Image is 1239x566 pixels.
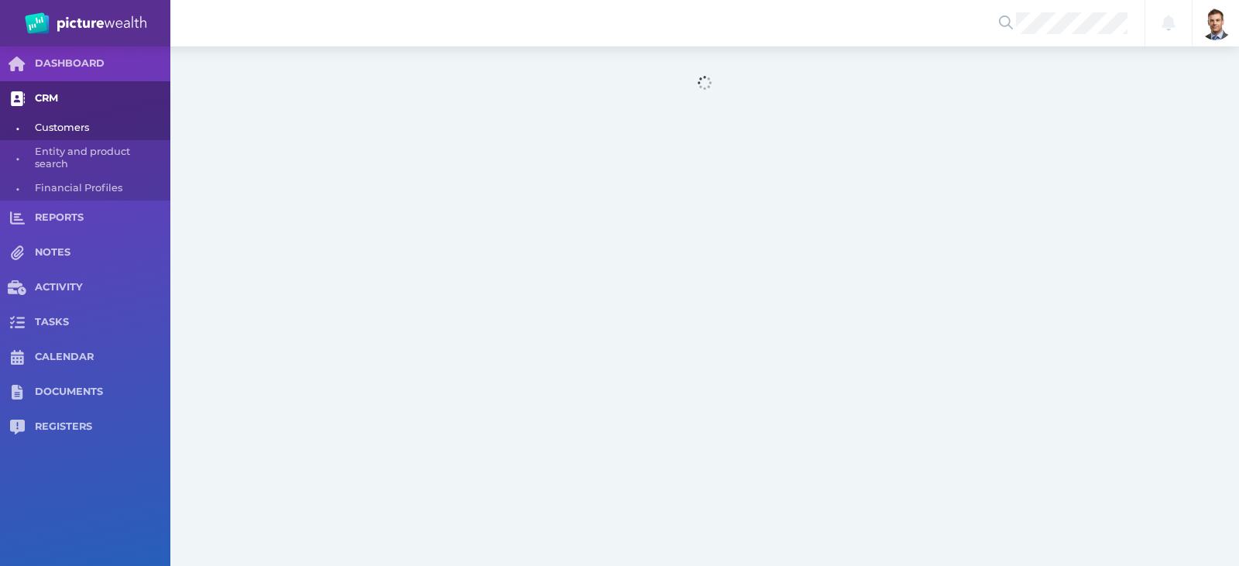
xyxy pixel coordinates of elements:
span: Entity and product search [35,140,165,177]
span: REGISTERS [35,420,170,434]
span: CRM [35,92,170,105]
img: PW [25,12,146,34]
span: CALENDAR [35,351,170,364]
span: DOCUMENTS [35,386,170,399]
span: Financial Profiles [35,177,165,201]
span: TASKS [35,316,170,329]
img: Brad Bond [1199,6,1233,40]
span: NOTES [35,246,170,259]
span: DASHBOARD [35,57,170,70]
span: Customers [35,116,165,140]
span: REPORTS [35,211,170,225]
span: ACTIVITY [35,281,170,294]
